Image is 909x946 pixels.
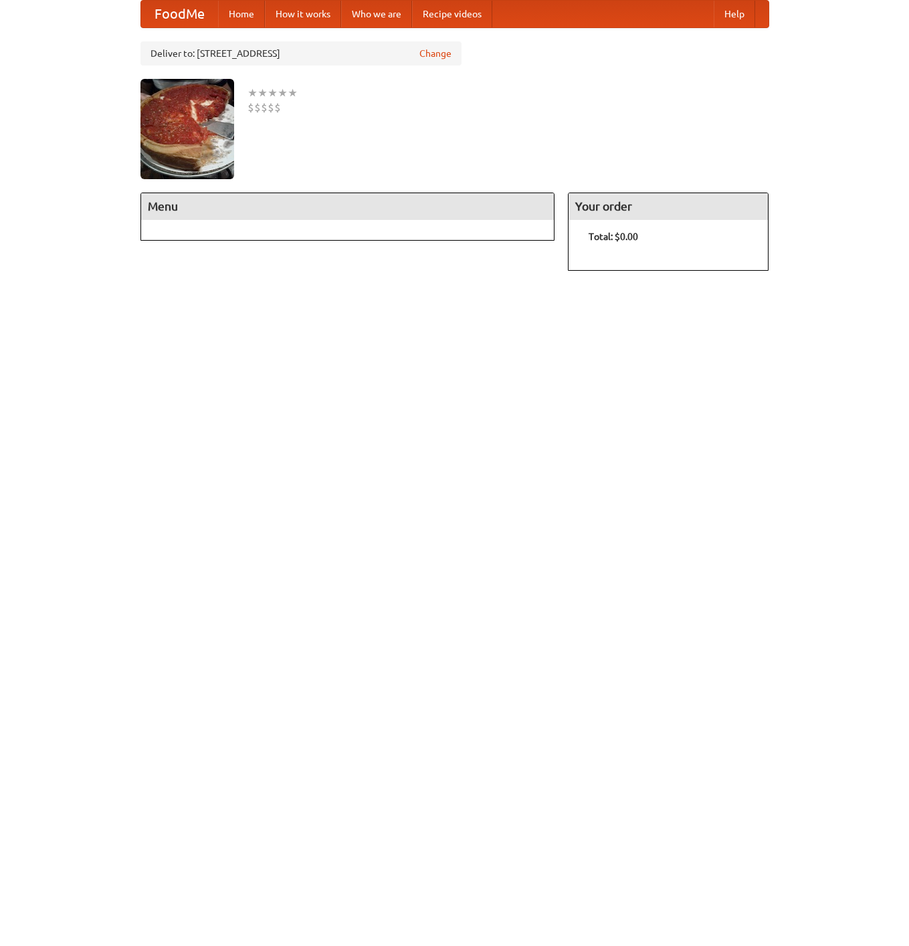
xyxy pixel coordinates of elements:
h4: Menu [141,193,554,220]
a: Help [714,1,755,27]
li: ★ [258,86,268,100]
li: $ [268,100,274,115]
a: Change [419,47,451,60]
div: Deliver to: [STREET_ADDRESS] [140,41,462,66]
a: Home [218,1,265,27]
a: How it works [265,1,341,27]
h4: Your order [569,193,768,220]
li: ★ [288,86,298,100]
li: ★ [278,86,288,100]
li: $ [247,100,254,115]
img: angular.jpg [140,79,234,179]
a: FoodMe [141,1,218,27]
a: Recipe videos [412,1,492,27]
li: $ [254,100,261,115]
li: ★ [268,86,278,100]
b: Total: $0.00 [589,231,638,242]
li: $ [261,100,268,115]
a: Who we are [341,1,412,27]
li: $ [274,100,281,115]
li: ★ [247,86,258,100]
